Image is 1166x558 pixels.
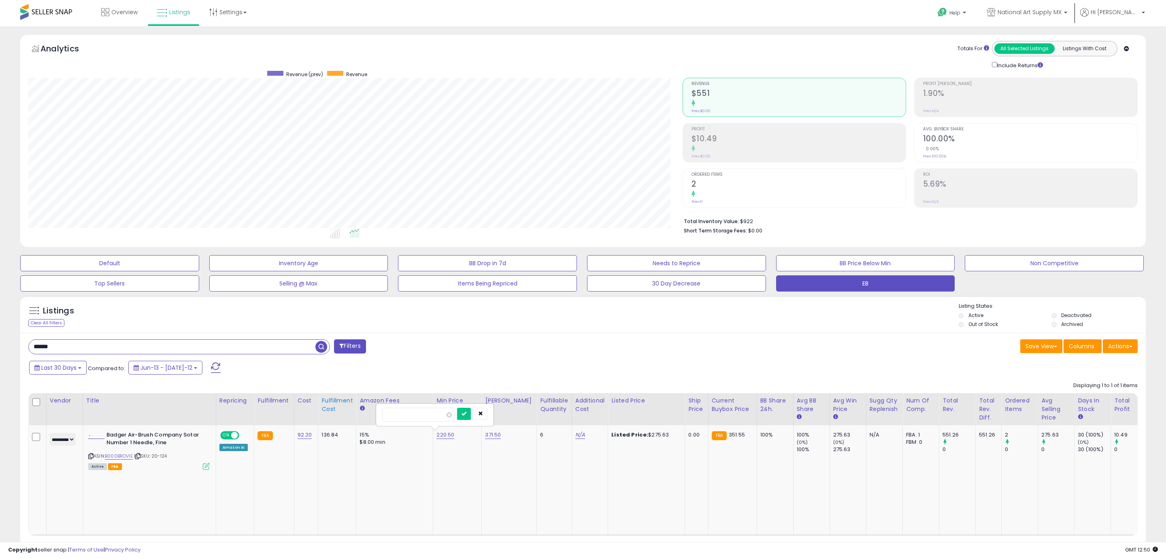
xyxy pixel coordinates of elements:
[1073,382,1138,390] div: Displaying 1 to 1 of 1 items
[968,321,998,328] label: Out of Stock
[1080,8,1145,26] a: Hi [PERSON_NAME]
[957,45,989,53] div: Totals For
[540,396,568,413] div: Fulfillable Quantity
[692,179,906,190] h2: 2
[712,396,753,413] div: Current Buybox Price
[1005,431,1038,439] div: 2
[1078,431,1111,439] div: 30 (100%)
[923,109,939,113] small: Prev: N/A
[106,431,205,448] b: Badger Air-Brush Company Sotar Number 1 Needle, Fine
[485,431,501,439] a: 371.50
[712,431,727,440] small: FBA
[684,216,1132,226] li: $922
[692,89,906,100] h2: $551
[43,305,74,317] h5: Listings
[46,393,83,425] th: CSV column name: cust_attr_2_Vendor
[587,275,766,292] button: 30 Day Decrease
[611,431,679,439] div: $275.63
[88,364,125,372] span: Compared to:
[968,312,983,319] label: Active
[943,431,975,439] div: 551.26
[298,431,312,439] a: 92.20
[998,8,1062,16] span: National Art Supply MX
[134,453,167,459] span: | SKU: 20-124
[1061,321,1083,328] label: Archived
[797,439,808,445] small: (0%)
[906,439,933,446] div: FBM: 0
[360,439,427,446] div: $8.00 min
[833,396,863,413] div: Avg Win Price
[436,396,478,405] div: Min Price
[1091,8,1139,16] span: Hi [PERSON_NAME]
[923,89,1137,100] h2: 1.90%
[41,364,77,372] span: Last 30 Days
[1041,446,1074,453] div: 0
[321,396,353,413] div: Fulfillment Cost
[257,396,290,405] div: Fulfillment
[238,432,251,439] span: OFF
[611,396,681,405] div: Listed Price
[923,127,1137,132] span: Avg. Buybox Share
[1005,396,1034,413] div: Ordered Items
[8,546,140,554] div: seller snap | |
[1103,339,1138,353] button: Actions
[286,71,323,78] span: Revenue (prev)
[20,255,199,271] button: Default
[923,82,1137,86] span: Profit [PERSON_NAME]
[1125,546,1158,554] span: 2025-08-12 12:50 GMT
[994,43,1055,54] button: All Selected Listings
[1078,413,1083,421] small: Days In Stock.
[111,8,138,16] span: Overview
[692,154,711,159] small: Prev: $0.00
[321,431,350,439] div: 136.84
[575,431,585,439] a: N/A
[140,364,192,372] span: Jun-13 - [DATE]-12
[684,227,747,234] b: Short Term Storage Fees:
[1054,43,1115,54] button: Listings With Cost
[906,396,936,413] div: Num of Comp.
[398,275,577,292] button: Items Being Repriced
[88,463,107,470] span: All listings currently available for purchase on Amazon
[219,396,251,405] div: Repricing
[485,396,533,405] div: [PERSON_NAME]
[923,134,1137,145] h2: 100.00%
[88,431,210,469] div: ASIN:
[209,255,388,271] button: Inventory Age
[692,82,906,86] span: Revenue
[870,431,897,439] div: N/A
[86,396,213,405] div: Title
[298,396,315,405] div: Cost
[1114,396,1144,413] div: Total Profit
[1061,312,1092,319] label: Deactivated
[906,431,933,439] div: FBA: 1
[1078,396,1107,413] div: Days In Stock
[209,275,388,292] button: Selling @ Max
[436,431,454,439] a: 220.50
[105,453,133,460] a: B000BROVIE
[346,71,367,78] span: Revenue
[1020,339,1062,353] button: Save View
[979,431,995,439] div: 551.26
[1069,342,1094,350] span: Columns
[334,339,366,354] button: Filters
[1078,446,1111,453] div: 30 (100%)
[776,255,955,271] button: BB Price Below Min
[105,546,140,554] a: Privacy Policy
[360,405,364,412] small: Amazon Fees.
[692,173,906,177] span: Ordered Items
[20,275,199,292] button: Top Sellers
[169,8,190,16] span: Listings
[729,431,745,439] span: 351.55
[959,302,1146,310] p: Listing States:
[692,199,703,204] small: Prev: 0
[692,127,906,132] span: Profit
[108,463,122,470] span: FBA
[937,7,947,17] i: Get Help
[760,431,787,439] div: 100%
[257,431,272,440] small: FBA
[943,396,972,413] div: Total Rev.
[797,446,830,453] div: 100%
[943,446,975,453] div: 0
[1041,396,1071,422] div: Avg Selling Price
[748,227,762,234] span: $0.00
